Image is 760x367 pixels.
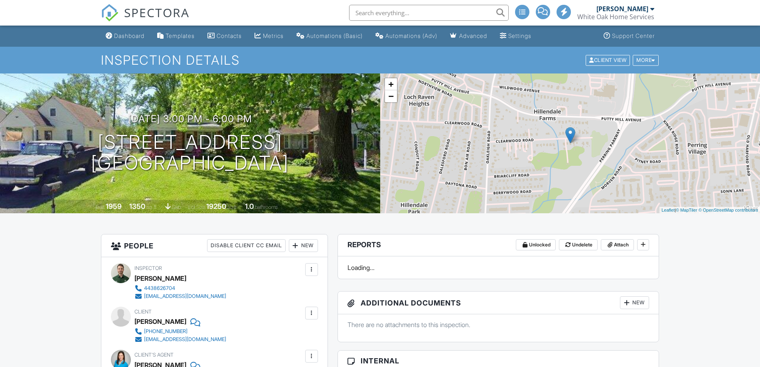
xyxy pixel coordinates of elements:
a: SPECTORA [101,11,190,28]
a: Automations (Advanced) [372,29,440,44]
span: sq. ft. [146,204,158,210]
div: Templates [166,32,195,39]
span: Client [134,309,152,315]
div: Disable Client CC Email [207,239,286,252]
a: Templates [154,29,198,44]
div: Contacts [217,32,242,39]
span: Inspector [134,265,162,271]
div: [PERSON_NAME] [134,315,186,327]
p: There are no attachments to this inspection. [347,320,649,329]
div: 1350 [129,202,145,210]
span: slab [172,204,181,210]
div: [EMAIL_ADDRESS][DOMAIN_NAME] [144,336,226,343]
h3: [DATE] 3:00 pm - 6:00 pm [128,113,252,124]
div: Automations (Basic) [306,32,363,39]
a: 4438626704 [134,284,226,292]
div: White Oak Home Services [577,13,654,21]
a: Metrics [251,29,287,44]
div: Advanced [459,32,487,39]
span: bathrooms [255,204,278,210]
span: Lot Size [188,204,205,210]
a: [EMAIL_ADDRESS][DOMAIN_NAME] [134,335,226,343]
div: 19250 [206,202,226,210]
div: 1959 [106,202,122,210]
input: Search everything... [349,5,509,21]
a: [PHONE_NUMBER] [134,327,226,335]
h1: [STREET_ADDRESS] [GEOGRAPHIC_DATA] [91,132,289,174]
a: Zoom out [385,90,397,102]
div: New [289,239,318,252]
div: Automations (Adv) [385,32,437,39]
a: Leaflet [661,208,675,212]
a: Dashboard [103,29,148,44]
div: More [633,55,659,65]
a: [EMAIL_ADDRESS][DOMAIN_NAME] [134,292,226,300]
img: The Best Home Inspection Software - Spectora [101,4,118,22]
div: Support Center [612,32,655,39]
a: Settings [497,29,535,44]
a: Zoom in [385,78,397,90]
div: Settings [508,32,531,39]
a: Client View [585,57,632,63]
div: Dashboard [114,32,144,39]
h3: People [101,234,328,257]
h1: Inspection Details [101,53,659,67]
a: © OpenStreetMap contributors [699,208,758,212]
a: © MapTiler [676,208,697,212]
a: Advanced [447,29,490,44]
a: Support Center [600,29,658,44]
div: [PERSON_NAME] [596,5,648,13]
a: Contacts [204,29,245,44]
span: sq.ft. [227,204,237,210]
div: Client View [586,55,630,65]
span: Built [96,204,105,210]
div: [PERSON_NAME] [134,272,186,284]
span: SPECTORA [124,4,190,21]
div: [PHONE_NUMBER] [144,328,188,335]
div: 1.0 [245,202,254,210]
div: Metrics [263,32,284,39]
div: 4438626704 [144,285,175,292]
span: Client's Agent [134,352,174,358]
div: | [659,207,760,214]
div: New [620,296,649,309]
a: Automations (Basic) [293,29,366,44]
div: [EMAIL_ADDRESS][DOMAIN_NAME] [144,293,226,300]
h3: Additional Documents [338,292,659,314]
